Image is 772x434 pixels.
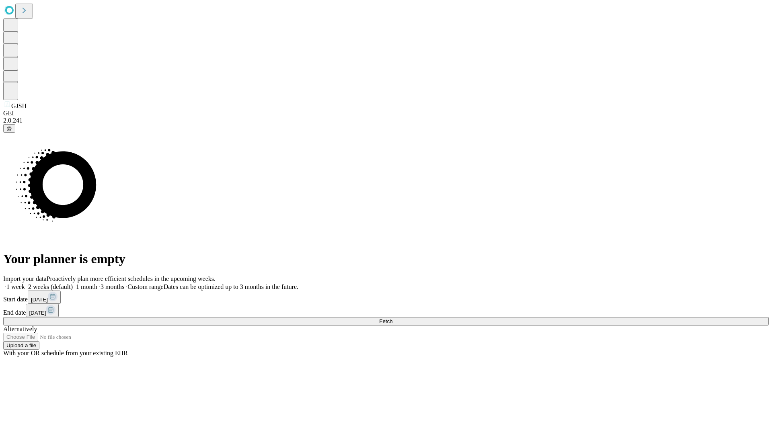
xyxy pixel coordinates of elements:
span: 3 months [101,283,124,290]
button: [DATE] [28,291,61,304]
span: Proactively plan more efficient schedules in the upcoming weeks. [47,275,216,282]
span: Dates can be optimized up to 3 months in the future. [164,283,298,290]
button: Upload a file [3,341,39,350]
span: [DATE] [31,297,48,303]
span: [DATE] [29,310,46,316]
span: Custom range [127,283,163,290]
span: 2 weeks (default) [28,283,73,290]
span: 1 month [76,283,97,290]
span: Alternatively [3,325,37,332]
div: Start date [3,291,769,304]
span: Import your data [3,275,47,282]
span: Fetch [379,318,392,324]
button: Fetch [3,317,769,325]
div: End date [3,304,769,317]
h1: Your planner is empty [3,252,769,266]
span: @ [6,125,12,131]
div: GEI [3,110,769,117]
span: GJSH [11,102,27,109]
button: [DATE] [26,304,59,317]
span: With your OR schedule from your existing EHR [3,350,128,356]
button: @ [3,124,15,133]
span: 1 week [6,283,25,290]
div: 2.0.241 [3,117,769,124]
